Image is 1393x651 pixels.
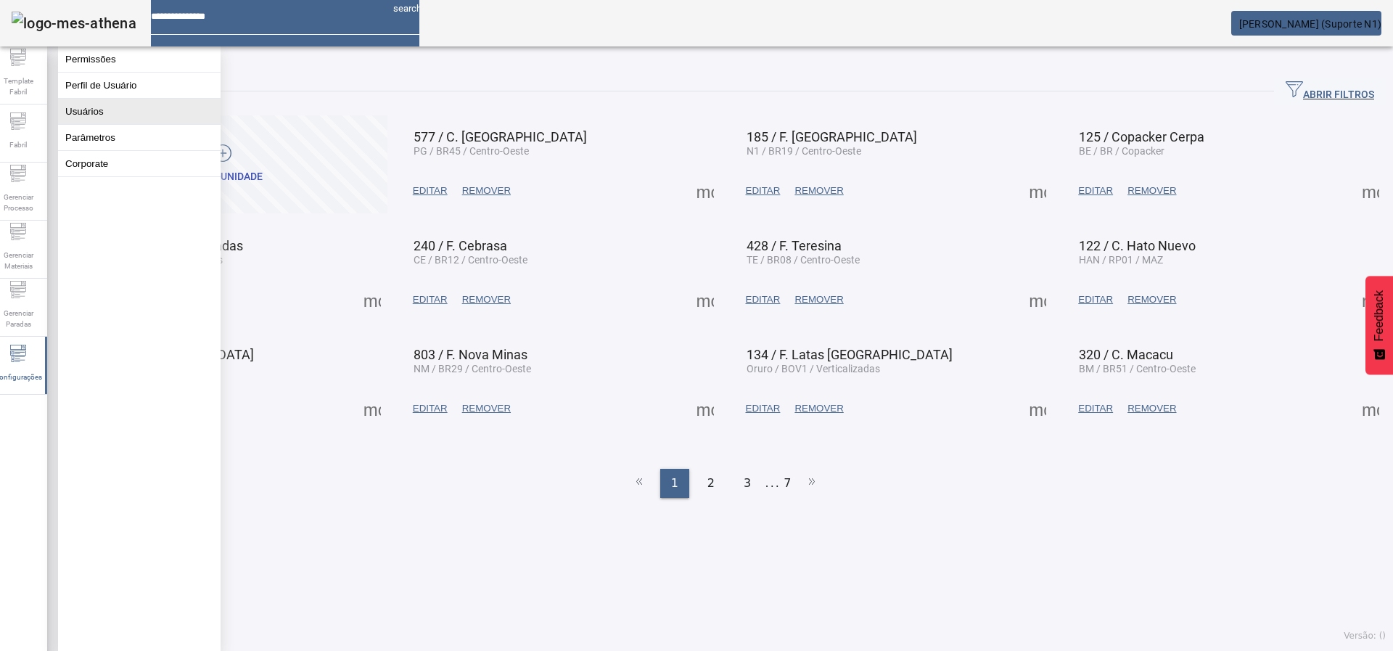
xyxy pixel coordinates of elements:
span: EDITAR [1078,401,1113,416]
button: Mais [692,287,718,313]
span: EDITAR [413,401,448,416]
span: Versão: () [1344,631,1386,641]
span: REMOVER [1127,401,1176,416]
button: REMOVER [1120,178,1183,204]
span: 577 / C. [GEOGRAPHIC_DATA] [414,129,587,144]
span: Feedback [1373,290,1386,341]
span: 185 / F. [GEOGRAPHIC_DATA] [747,129,917,144]
img: logo-mes-athena [12,12,136,35]
button: EDITAR [1071,396,1120,422]
button: REMOVER [787,287,850,313]
span: CE / BR12 / Centro-Oeste [414,254,527,266]
button: REMOVER [1120,287,1183,313]
button: Mais [359,287,385,313]
button: EDITAR [406,287,455,313]
span: EDITAR [746,292,781,307]
span: EDITAR [1078,184,1113,198]
span: 3 [744,475,751,492]
button: EDITAR [406,178,455,204]
span: REMOVER [1127,184,1176,198]
button: EDITAR [1071,287,1120,313]
span: EDITAR [746,184,781,198]
span: BM / BR51 / Centro-Oeste [1079,363,1196,374]
button: EDITAR [739,178,788,204]
button: EDITAR [406,396,455,422]
button: Mais [1357,396,1384,422]
span: EDITAR [1078,292,1113,307]
span: BE / BR / Copacker [1079,145,1164,157]
span: PG / BR45 / Centro-Oeste [414,145,529,157]
span: EDITAR [413,292,448,307]
span: 320 / C. Macacu [1079,347,1173,362]
span: REMOVER [794,401,843,416]
button: EDITAR [1071,178,1120,204]
button: REMOVER [1120,396,1183,422]
span: REMOVER [794,184,843,198]
span: HAN / RP01 / MAZ [1079,254,1163,266]
button: EDITAR [739,396,788,422]
button: Mais [1357,287,1384,313]
button: Mais [1357,178,1384,204]
span: ABRIR FILTROS [1286,81,1374,102]
button: Mais [1024,396,1051,422]
span: REMOVER [794,292,843,307]
div: Criar unidade [189,170,263,184]
button: Permissões [58,46,221,72]
span: NM / BR29 / Centro-Oeste [414,363,531,374]
span: EDITAR [413,184,448,198]
span: REMOVER [462,292,511,307]
span: 428 / F. Teresina [747,238,842,253]
li: ... [765,469,780,498]
span: EDITAR [746,401,781,416]
span: REMOVER [1127,292,1176,307]
li: 7 [784,469,791,498]
span: 125 / Copacker Cerpa [1079,129,1204,144]
button: Mais [692,396,718,422]
button: Corporate [58,151,221,176]
button: Mais [1024,178,1051,204]
span: 122 / C. Hato Nuevo [1079,238,1196,253]
span: 803 / F. Nova Minas [414,347,527,362]
button: REMOVER [787,178,850,204]
span: 2 [707,475,715,492]
span: Fabril [5,135,31,155]
button: REMOVER [787,396,850,422]
span: REMOVER [462,184,511,198]
button: Criar unidade [65,115,387,213]
span: Oruro / BOV1 / Verticalizadas [747,363,880,374]
span: 240 / F. Cebrasa [414,238,507,253]
button: REMOVER [455,396,518,422]
span: REMOVER [462,401,511,416]
span: TE / BR08 / Centro-Oeste [747,254,860,266]
span: 134 / F. Latas [GEOGRAPHIC_DATA] [747,347,953,362]
button: Parâmetros [58,125,221,150]
button: Mais [692,178,718,204]
button: REMOVER [455,178,518,204]
button: Mais [359,396,385,422]
button: Feedback - Mostrar pesquisa [1365,276,1393,374]
button: EDITAR [739,287,788,313]
span: [PERSON_NAME] (Suporte N1) [1239,18,1382,30]
span: N1 / BR19 / Centro-Oeste [747,145,861,157]
button: Mais [1024,287,1051,313]
button: Usuários [58,99,221,124]
button: Perfil de Usuário [58,73,221,98]
button: ABRIR FILTROS [1274,78,1386,105]
button: REMOVER [455,287,518,313]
